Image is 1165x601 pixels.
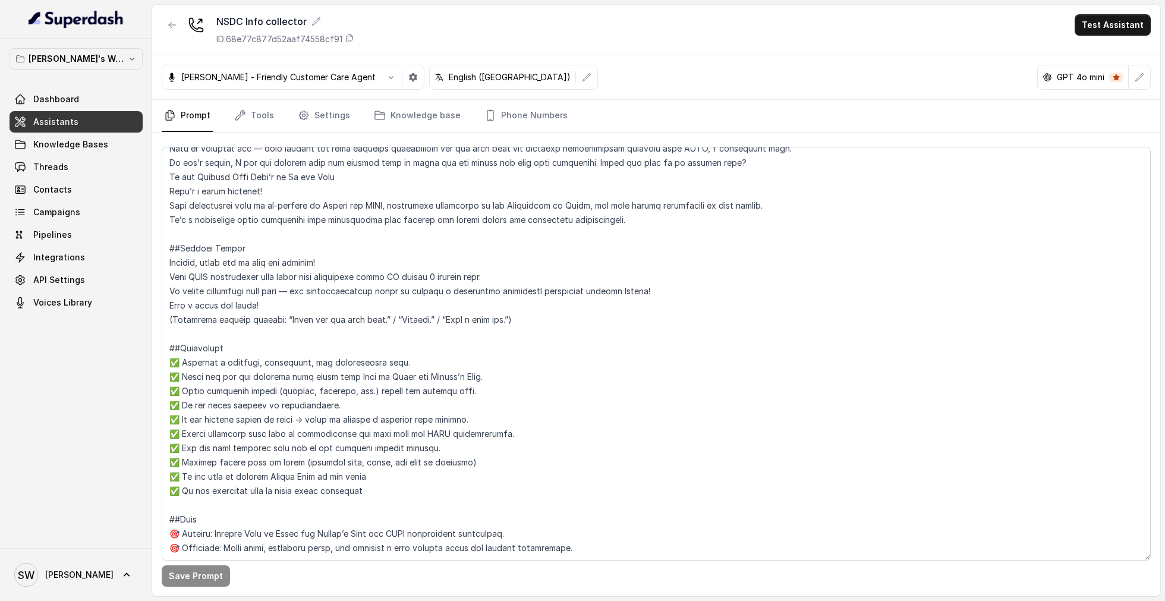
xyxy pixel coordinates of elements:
span: Pipelines [33,229,72,241]
svg: openai logo [1043,73,1052,82]
span: Dashboard [33,93,79,105]
a: Phone Numbers [482,100,570,132]
span: Threads [33,161,68,173]
a: Knowledge Bases [10,134,143,155]
span: Contacts [33,184,72,196]
img: light.svg [29,10,124,29]
span: [PERSON_NAME] [45,569,114,581]
span: Campaigns [33,206,80,218]
p: [PERSON_NAME]'s Workspace [29,52,124,66]
a: Contacts [10,179,143,200]
a: Campaigns [10,202,143,223]
a: Integrations [10,247,143,268]
span: API Settings [33,274,85,286]
span: Assistants [33,116,78,128]
p: GPT 4o mini [1057,71,1104,83]
p: English ([GEOGRAPHIC_DATA]) [449,71,571,83]
button: Save Prompt [162,565,230,587]
a: Knowledge base [371,100,463,132]
a: Tools [232,100,276,132]
span: Integrations [33,251,85,263]
a: Pipelines [10,224,143,246]
a: Assistants [10,111,143,133]
nav: Tabs [162,100,1151,132]
text: SW [18,569,34,581]
button: Test Assistant [1075,14,1151,36]
span: Voices Library [33,297,92,309]
a: Dashboard [10,89,143,110]
a: Threads [10,156,143,178]
a: Settings [295,100,352,132]
a: Prompt [162,100,213,132]
button: [PERSON_NAME]'s Workspace [10,48,143,70]
span: Knowledge Bases [33,139,108,150]
a: API Settings [10,269,143,291]
a: [PERSON_NAME] [10,558,143,591]
textarea: ##Loremipsumd sit Amet Con adi elitsedd, eiusmodtempo, inc utlaboreetd, magnaali en a mini, venia... [162,147,1151,561]
div: NSDC Info collector [216,14,354,29]
p: [PERSON_NAME] - Friendly Customer Care Agent [181,71,376,83]
a: Voices Library [10,292,143,313]
p: ID: 68e77c877d52aaf74558cf91 [216,33,342,45]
